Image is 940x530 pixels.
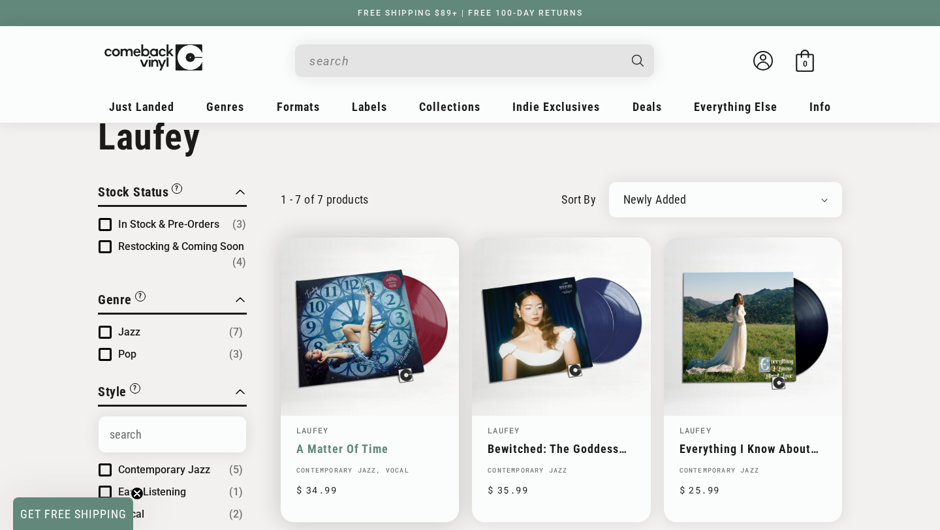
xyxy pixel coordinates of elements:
span: Everything Else [694,100,777,114]
button: Filter by Genre [98,290,146,313]
div: GET FREE SHIPPINGClose teaser [13,497,133,530]
span: Collections [419,100,480,114]
span: Pop [118,348,136,360]
button: Search [621,44,656,77]
a: Laufey [680,425,712,435]
span: Number of products: (4) [232,255,246,270]
span: Style [98,384,127,399]
button: Close teaser [131,487,144,500]
span: Restocking & Coming Soon [118,240,244,253]
span: Just Landed [109,100,174,114]
span: Genre [98,292,132,307]
span: Genres [206,100,244,114]
span: Formats [277,100,320,114]
a: Bewitched: The Goddess Edition [488,442,634,456]
span: Jazz [118,326,140,338]
div: Search [295,44,654,77]
span: Number of products: (7) [229,324,243,340]
span: Number of products: (3) [232,217,246,232]
span: 0 [803,59,807,69]
span: Number of products: (3) [229,347,243,362]
span: Info [809,100,831,114]
input: When autocomplete results are available use up and down arrows to review and enter to select [309,48,619,74]
span: Stock Status [98,184,168,200]
span: In Stock & Pre-Orders [118,218,219,230]
span: Number of products: (1) [229,484,243,500]
button: Filter by Stock Status [98,182,182,205]
span: Contemporary Jazz [118,463,210,476]
a: Everything I Know About Love [680,442,826,456]
a: Laufey [488,425,520,435]
span: Labels [352,100,387,114]
span: Deals [633,100,662,114]
span: Easy Listening [118,486,186,498]
p: 1 - 7 of 7 products [281,193,369,206]
span: Number of products: (2) [229,507,243,522]
span: Indie Exclusives [512,100,600,114]
button: Filter by Style [98,382,140,405]
a: FREE SHIPPING $89+ | FREE 100-DAY RETURNS [345,8,596,18]
input: Search Options [99,416,246,452]
a: Laufey [296,425,328,435]
span: GET FREE SHIPPING [20,507,127,521]
h1: Laufey [98,116,842,159]
span: Number of products: (5) [229,462,243,478]
label: sort by [561,191,596,208]
a: A Matter Of Time [296,442,443,456]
